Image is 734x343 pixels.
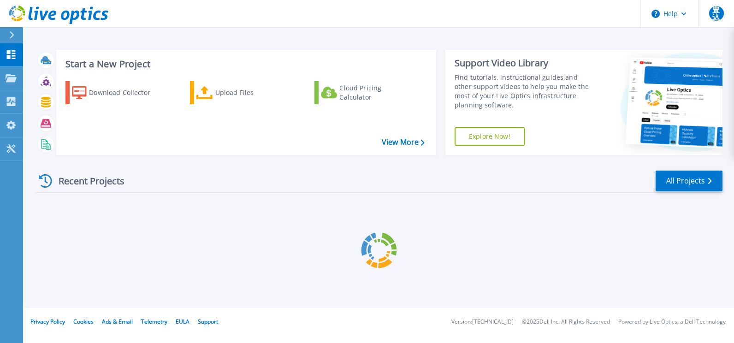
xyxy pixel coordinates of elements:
a: Cloud Pricing Calculator [314,81,417,104]
span: 豊込 [709,6,724,21]
li: © 2025 Dell Inc. All Rights Reserved [522,319,610,325]
a: All Projects [656,171,722,191]
a: Support [198,318,218,325]
div: Support Video Library [455,57,594,69]
a: Download Collector [65,81,168,104]
div: Find tutorials, instructional guides and other support videos to help you make the most of your L... [455,73,594,110]
a: Cookies [73,318,94,325]
a: Telemetry [141,318,167,325]
a: EULA [176,318,189,325]
a: Explore Now! [455,127,525,146]
h3: Start a New Project [65,59,424,69]
div: Upload Files [215,83,289,102]
div: Download Collector [89,83,163,102]
div: Cloud Pricing Calculator [339,83,413,102]
li: Version: [TECHNICAL_ID] [451,319,514,325]
div: Recent Projects [36,170,137,192]
a: Ads & Email [102,318,133,325]
a: Privacy Policy [30,318,65,325]
a: Upload Files [190,81,293,104]
li: Powered by Live Optics, a Dell Technology [618,319,726,325]
a: View More [382,138,425,147]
